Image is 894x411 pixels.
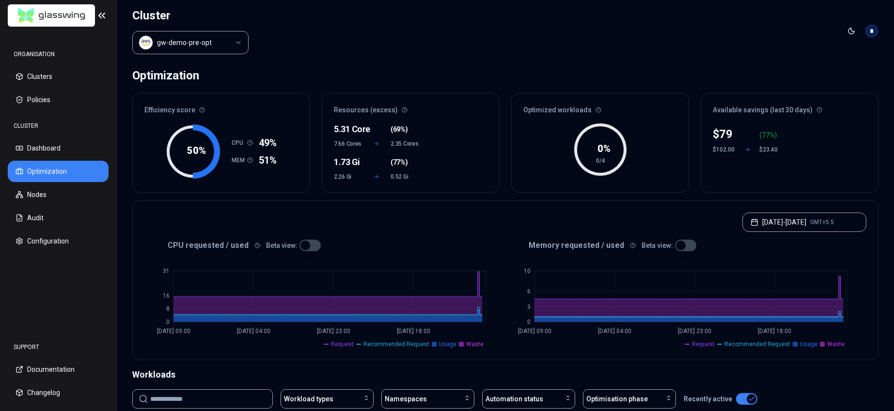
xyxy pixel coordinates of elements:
div: SUPPORT [8,337,109,357]
span: Request [692,340,715,348]
span: 2.26 Gi [334,173,362,181]
img: aws [141,38,151,47]
button: Policies [8,89,109,110]
div: CPU requested / used [144,240,505,251]
div: Memory requested / used [505,240,866,251]
span: 77% [393,157,406,167]
div: ORGANISATION [8,45,109,64]
tspan: 16 [163,292,170,299]
span: Namespaces [385,394,427,404]
span: Waste [827,340,845,348]
div: 1.73 Gi [334,155,362,169]
tspan: 0/4 [596,157,605,164]
span: Usage [800,340,817,348]
tspan: [DATE] 18:00 [758,328,791,335]
button: Namespaces [381,389,474,409]
tspan: 50 % [187,145,206,156]
span: Recommended Request [724,340,790,348]
tspan: [DATE] 23:00 [317,328,350,335]
tspan: 0 [166,319,170,325]
span: Automation status [486,394,543,404]
div: Workloads [132,368,878,381]
div: Optimization [132,66,199,85]
span: Usage [439,340,456,348]
div: 5.31 Core [334,122,362,136]
span: Optimisation phase [586,394,648,404]
h1: MEM [232,156,247,164]
span: Recommended Request [363,340,429,348]
span: Waste [466,340,484,348]
div: $ [713,126,736,142]
span: 49% [259,136,277,150]
span: ( ) [391,124,408,134]
tspan: 31 [163,268,170,274]
span: 2.35 Cores [391,140,419,148]
p: Beta view: [642,241,673,250]
h1: CPU [232,139,247,147]
tspan: [DATE] 18:00 [397,328,430,335]
div: gw-demo-pre-opt [157,38,212,47]
div: Resources (excess) [322,93,499,121]
button: Select a value [132,31,249,54]
tspan: 10 [524,268,531,274]
tspan: [DATE] 09:00 [518,328,551,335]
button: Documentation [8,359,109,380]
span: 7.66 Cores [334,140,362,148]
span: 51% [259,153,277,167]
div: $23.40 [759,146,783,153]
div: Optimized workloads [512,93,689,121]
tspan: 8 [166,305,170,312]
span: ( ) [391,157,408,167]
span: 0.52 Gi [391,173,419,181]
div: CLUSTER [8,116,109,136]
div: Available savings (last 30 days) [701,93,878,121]
tspan: 6 [527,288,531,295]
img: GlassWing [14,4,89,27]
button: Clusters [8,66,109,87]
span: 69% [393,124,406,134]
p: Recently active [684,394,732,404]
p: 77 [762,130,769,140]
button: Dashboard [8,137,109,159]
button: Configuration [8,230,109,252]
h1: Cluster [132,8,249,23]
tspan: [DATE] 23:00 [678,328,711,335]
tspan: [DATE] 09:00 [157,328,190,335]
tspan: 3 [527,304,531,310]
div: ( %) [759,130,783,140]
tspan: 0 [527,319,531,325]
button: [DATE]-[DATE]GMT+5.5 [742,213,866,232]
tspan: 0 % [597,143,610,154]
button: Workload types [281,389,374,409]
button: Changelog [8,382,109,403]
button: Optimization [8,161,109,182]
div: Efficiency score [133,93,310,121]
tspan: [DATE] 04:00 [598,328,631,335]
tspan: [DATE] 04:00 [237,328,270,335]
span: GMT+5.5 [810,218,834,226]
div: $102.00 [713,146,736,153]
span: Workload types [284,394,333,404]
p: Beta view: [266,241,298,250]
button: Audit [8,207,109,228]
button: Automation status [482,389,575,409]
p: 79 [719,126,733,142]
button: Nodes [8,184,109,205]
span: Request [331,340,354,348]
button: Optimisation phase [583,389,676,409]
